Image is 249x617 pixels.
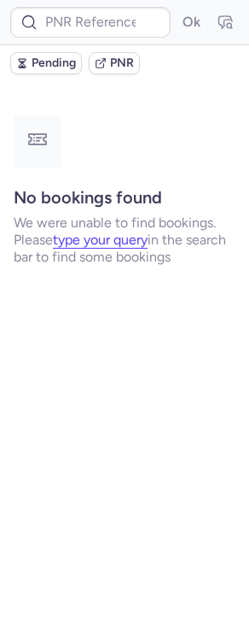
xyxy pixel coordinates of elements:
[10,52,82,74] button: Pending
[89,52,140,74] button: PNR
[110,56,134,70] span: PNR
[53,232,148,248] button: type your query
[14,187,162,208] strong: No bookings found
[14,232,235,266] p: Please in the search bar to find some bookings
[14,214,235,232] p: We were unable to find bookings.
[10,7,171,38] input: PNR Reference
[32,56,76,70] span: Pending
[177,9,205,36] button: Ok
